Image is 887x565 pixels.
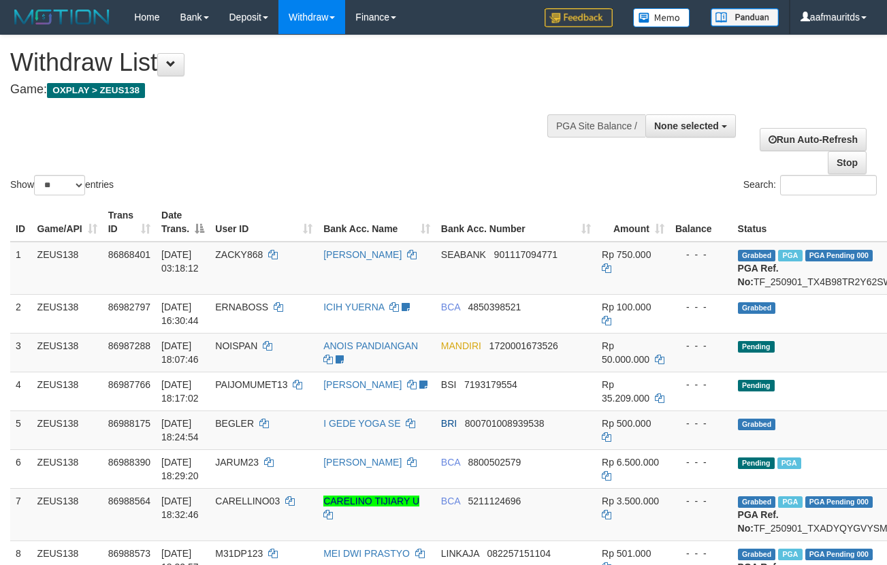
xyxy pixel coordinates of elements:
[108,457,150,468] span: 86988390
[805,250,873,261] span: PGA Pending
[32,203,103,242] th: Game/API: activate to sort column ascending
[441,457,460,468] span: BCA
[10,488,32,540] td: 7
[215,418,254,429] span: BEGLER
[738,419,776,430] span: Grabbed
[161,379,199,404] span: [DATE] 18:17:02
[675,455,727,469] div: - - -
[645,114,736,138] button: None selected
[465,418,545,429] span: Copy 800701008939538 to clipboard
[10,203,32,242] th: ID
[10,410,32,449] td: 5
[10,333,32,372] td: 3
[32,294,103,333] td: ZEUS138
[318,203,436,242] th: Bank Acc. Name: activate to sort column ascending
[210,203,318,242] th: User ID: activate to sort column ascending
[738,457,775,469] span: Pending
[323,496,419,506] a: CARELINO TIJIARY U
[32,333,103,372] td: ZEUS138
[441,379,457,390] span: BSI
[464,379,517,390] span: Copy 7193179554 to clipboard
[215,496,280,506] span: CARELLINO03
[108,340,150,351] span: 86987288
[161,340,199,365] span: [DATE] 18:07:46
[441,548,479,559] span: LINKAJA
[738,509,779,534] b: PGA Ref. No:
[10,175,114,195] label: Show entries
[47,83,145,98] span: OXPLAY > ZEUS138
[738,250,776,261] span: Grabbed
[675,248,727,261] div: - - -
[675,300,727,314] div: - - -
[675,547,727,560] div: - - -
[468,457,521,468] span: Copy 8800502579 to clipboard
[32,372,103,410] td: ZEUS138
[743,175,877,195] label: Search:
[738,549,776,560] span: Grabbed
[161,302,199,326] span: [DATE] 16:30:44
[602,496,659,506] span: Rp 3.500.000
[323,457,402,468] a: [PERSON_NAME]
[10,242,32,295] td: 1
[545,8,613,27] img: Feedback.jpg
[805,496,873,508] span: PGA Pending
[654,120,719,131] span: None selected
[778,549,802,560] span: Marked by aafsreyleap
[487,548,551,559] span: Copy 082257151104 to clipboard
[738,496,776,508] span: Grabbed
[675,339,727,353] div: - - -
[441,418,457,429] span: BRI
[32,488,103,540] td: ZEUS138
[441,340,481,351] span: MANDIRI
[602,379,649,404] span: Rp 35.209.000
[108,418,150,429] span: 86988175
[108,302,150,312] span: 86982797
[675,378,727,391] div: - - -
[32,242,103,295] td: ZEUS138
[675,417,727,430] div: - - -
[215,457,259,468] span: JARUM23
[602,457,659,468] span: Rp 6.500.000
[441,249,486,260] span: SEABANK
[32,410,103,449] td: ZEUS138
[108,548,150,559] span: 86988573
[441,302,460,312] span: BCA
[805,549,873,560] span: PGA Pending
[670,203,732,242] th: Balance
[215,340,257,351] span: NOISPAN
[468,496,521,506] span: Copy 5211124696 to clipboard
[602,548,651,559] span: Rp 501.000
[323,548,410,559] a: MEI DWI PRASTYO
[738,302,776,314] span: Grabbed
[602,302,651,312] span: Rp 100.000
[161,496,199,520] span: [DATE] 18:32:46
[778,496,802,508] span: Marked by aafnoeunsreypich
[602,249,651,260] span: Rp 750.000
[161,457,199,481] span: [DATE] 18:29:20
[760,128,867,151] a: Run Auto-Refresh
[10,294,32,333] td: 2
[156,203,210,242] th: Date Trans.: activate to sort column descending
[103,203,156,242] th: Trans ID: activate to sort column ascending
[10,49,578,76] h1: Withdraw List
[10,372,32,410] td: 4
[602,418,651,429] span: Rp 500.000
[778,250,802,261] span: Marked by aaftrukkakada
[10,449,32,488] td: 6
[32,449,103,488] td: ZEUS138
[323,249,402,260] a: [PERSON_NAME]
[602,340,649,365] span: Rp 50.000.000
[34,175,85,195] select: Showentries
[711,8,779,27] img: panduan.png
[441,496,460,506] span: BCA
[675,494,727,508] div: - - -
[108,379,150,390] span: 86987766
[215,379,287,390] span: PAIJOMUMET13
[738,380,775,391] span: Pending
[215,548,263,559] span: M31DP123
[215,249,263,260] span: ZACKY868
[547,114,645,138] div: PGA Site Balance /
[10,7,114,27] img: MOTION_logo.png
[738,341,775,353] span: Pending
[596,203,670,242] th: Amount: activate to sort column ascending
